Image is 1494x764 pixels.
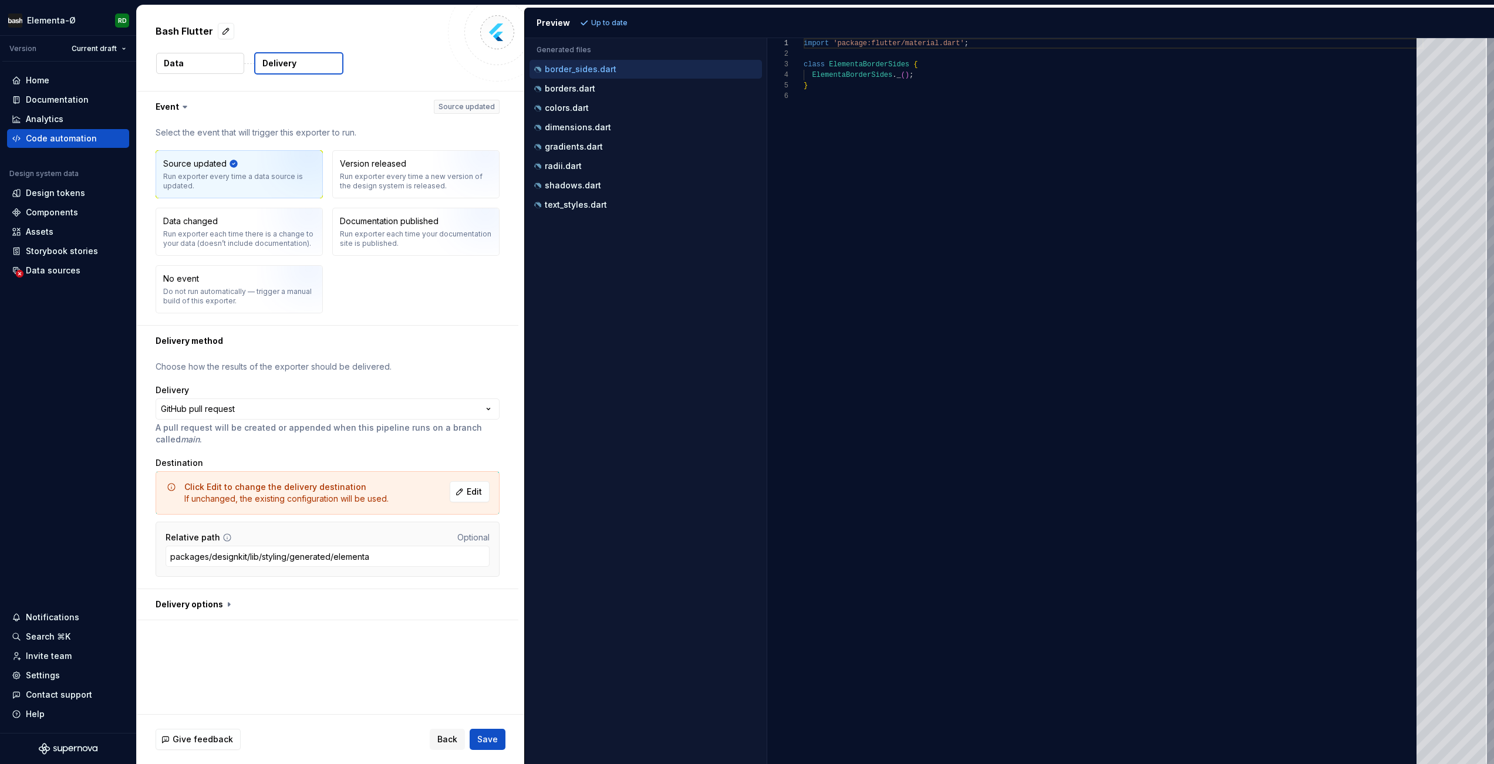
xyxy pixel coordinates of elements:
[26,207,78,218] div: Components
[26,611,79,623] div: Notifications
[804,60,825,69] span: class
[804,39,829,48] span: import
[26,689,92,701] div: Contact support
[537,45,755,55] p: Generated files
[156,384,189,396] label: Delivery
[7,705,129,724] button: Help
[430,729,465,750] button: Back
[896,71,901,79] span: _
[8,13,22,28] img: f86023f7-de07-4548-b23e-34af6ab67166.png
[26,94,89,106] div: Documentation
[530,82,762,95] button: borders.dart
[467,486,482,498] span: Edit
[767,80,788,91] div: 5
[7,71,129,90] a: Home
[26,708,45,720] div: Help
[530,140,762,153] button: gradients.dart
[156,127,500,138] p: Select the event that will trigger this exporter to run.
[26,265,80,276] div: Data sources
[7,222,129,241] a: Assets
[72,44,117,53] span: Current draft
[26,75,49,86] div: Home
[450,481,490,502] button: Edit
[181,434,200,444] i: main
[163,215,218,227] div: Data changed
[804,82,808,90] span: }
[26,631,70,643] div: Search ⌘K
[530,63,762,76] button: border_sides.dart
[26,245,98,257] div: Storybook stories
[901,71,905,79] span: (
[340,158,406,170] div: Version released
[156,422,500,445] p: A pull request will be created or appended when this pipeline runs on a branch called .
[163,158,227,170] div: Source updated
[340,215,439,227] div: Documentation published
[545,181,601,190] p: shadows.dart
[530,179,762,192] button: shadows.dart
[118,16,127,25] div: RD
[26,650,72,662] div: Invite team
[39,743,97,755] svg: Supernova Logo
[457,532,490,542] span: Optional
[892,71,896,79] span: .
[7,647,129,665] a: Invite team
[166,532,220,543] label: Relative path
[767,59,788,70] div: 3
[909,71,913,79] span: ;
[156,361,500,373] p: Choose how the results of the exporter should be delivered.
[66,40,131,57] button: Current draft
[829,60,909,69] span: ElementaBorderSides
[7,184,129,202] a: Design tokens
[7,110,129,129] a: Analytics
[7,90,129,109] a: Documentation
[184,482,366,492] span: Click Edit to change the delivery destination
[340,229,492,248] div: Run exporter each time your documentation site is published.
[26,133,97,144] div: Code automation
[163,172,315,191] div: Run exporter every time a data source is updated.
[530,198,762,211] button: text_styles.dart
[164,58,184,69] p: Data
[7,666,129,685] a: Settings
[545,65,616,74] p: border_sides.dart
[812,71,892,79] span: ElementaBorderSides
[905,71,909,79] span: )
[545,103,589,113] p: colors.dart
[9,44,36,53] div: Version
[545,142,603,151] p: gradients.dart
[156,53,244,74] button: Data
[9,169,79,178] div: Design system data
[833,39,964,48] span: 'package:flutter/material.dart'
[26,187,85,199] div: Design tokens
[26,226,53,238] div: Assets
[545,161,582,171] p: radii.dart
[530,121,762,134] button: dimensions.dart
[437,733,457,745] span: Back
[767,70,788,80] div: 4
[7,261,129,280] a: Data sources
[964,39,968,48] span: ;
[7,608,129,627] button: Notifications
[7,129,129,148] a: Code automation
[262,58,296,69] p: Delivery
[156,457,203,469] label: Destination
[470,729,505,750] button: Save
[156,729,241,750] button: Give feedback
[913,60,918,69] span: {
[254,52,343,75] button: Delivery
[7,203,129,222] a: Components
[173,733,233,745] span: Give feedback
[591,18,628,28] p: Up to date
[163,273,199,285] div: No event
[530,102,762,114] button: colors.dart
[163,287,315,306] div: Do not run automatically — trigger a manual build of this exporter.
[537,17,570,29] div: Preview
[27,15,76,26] div: Elementa-Ø
[767,91,788,102] div: 6
[340,172,492,191] div: Run exporter every time a new version of the design system is released.
[767,49,788,59] div: 2
[26,670,60,681] div: Settings
[545,84,595,93] p: borders.dart
[26,113,63,125] div: Analytics
[7,242,129,261] a: Storybook stories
